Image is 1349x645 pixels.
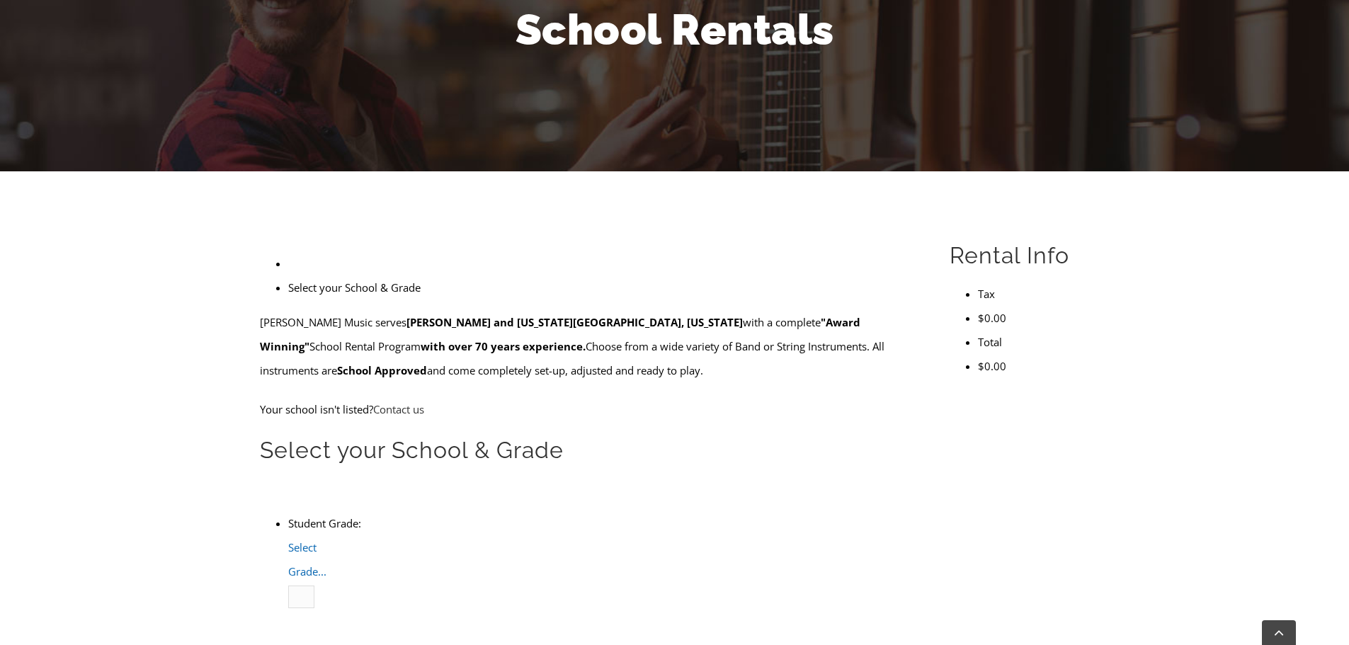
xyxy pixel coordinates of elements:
p: Your school isn't listed? [260,397,916,421]
strong: with over 70 years experience. [421,339,586,353]
span: Select Grade... [288,540,326,578]
strong: School Approved [337,363,427,377]
li: $0.00 [978,354,1089,378]
a: Contact us [373,402,424,416]
li: $0.00 [978,306,1089,330]
strong: [PERSON_NAME] and [US_STATE][GEOGRAPHIC_DATA], [US_STATE] [406,315,743,329]
li: Select your School & Grade [288,275,916,299]
li: Tax [978,282,1089,306]
h2: Select your School & Grade [260,435,916,465]
p: [PERSON_NAME] Music serves with a complete School Rental Program Choose from a wide variety of Ba... [260,310,916,382]
label: Student Grade: [288,516,361,530]
li: Total [978,330,1089,354]
h2: Rental Info [950,241,1089,270]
